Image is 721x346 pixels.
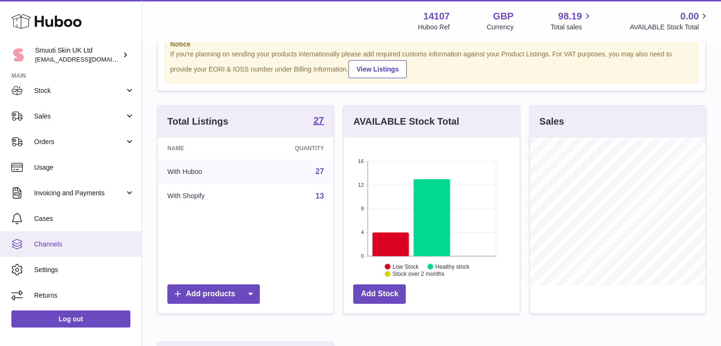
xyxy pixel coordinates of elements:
h3: Total Listings [167,115,228,128]
span: Returns [34,291,135,300]
a: 27 [316,167,324,175]
th: Quantity [253,137,334,159]
a: 98.19 Total sales [550,10,593,32]
span: Channels [34,240,135,249]
text: Healthy stock [435,263,470,270]
span: Sales [34,112,125,121]
span: Total sales [550,23,593,32]
text: 16 [358,158,364,164]
a: View Listings [348,60,407,78]
text: Low Stock [392,263,419,270]
span: Cases [34,214,135,223]
div: Smuuti Skin UK Ltd [35,46,120,64]
a: Log out [11,310,130,328]
span: Invoicing and Payments [34,189,125,198]
text: 12 [358,182,364,188]
h3: Sales [539,115,564,128]
td: With Huboo [158,159,253,184]
strong: 27 [313,116,324,125]
strong: 14107 [423,10,450,23]
span: 98.19 [558,10,582,23]
span: [EMAIL_ADDRESS][DOMAIN_NAME] [35,55,139,63]
text: Stock over 2 months [392,271,444,277]
span: Stock [34,86,125,95]
a: Add Stock [353,284,406,304]
div: Currency [487,23,514,32]
span: 0.00 [680,10,699,23]
span: Settings [34,265,135,274]
a: Add products [167,284,260,304]
text: 4 [361,229,364,235]
a: 13 [316,192,324,200]
img: Paivi.korvela@gmail.com [11,48,26,62]
h3: AVAILABLE Stock Total [353,115,459,128]
div: If you're planning on sending your products internationally please add required customs informati... [170,50,693,78]
span: Usage [34,163,135,172]
a: 27 [313,116,324,127]
td: With Shopify [158,184,253,209]
span: AVAILABLE Stock Total [630,23,710,32]
a: 0.00 AVAILABLE Stock Total [630,10,710,32]
text: 0 [361,253,364,259]
span: Orders [34,137,125,146]
th: Name [158,137,253,159]
text: 8 [361,206,364,211]
div: Huboo Ref [418,23,450,32]
strong: Notice [170,40,693,49]
strong: GBP [493,10,513,23]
